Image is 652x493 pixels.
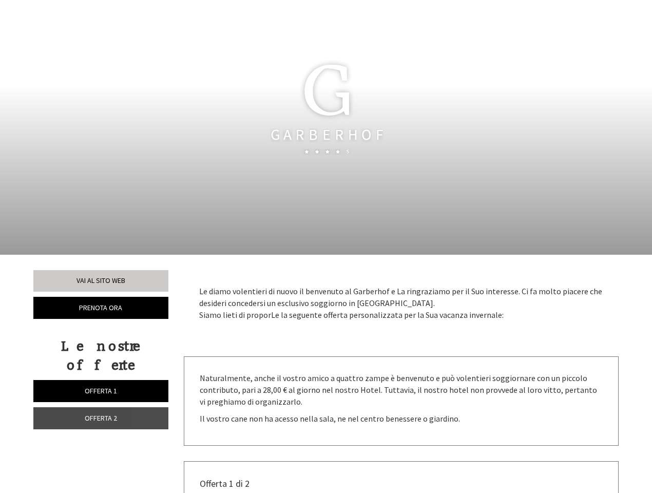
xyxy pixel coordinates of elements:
[199,286,604,321] p: Le diamo volentieri di nuovo il benvenuto al Garberhof e La ringraziamo per il Suo interesse. Ci ...
[85,413,117,423] span: Offerta 2
[200,413,603,425] p: Il vostro cane non ha acesso nella sala, ne nel centro benessere o giardino.
[85,386,117,395] span: Offerta 1
[200,372,603,408] p: Naturalmente, anche il vostro amico a quattro zampe è benvenuto e può volentieri soggiornare con ...
[33,337,168,375] div: Le nostre offerte
[33,270,168,292] a: Vai al sito web
[33,297,168,319] a: Prenota ora
[191,69,443,86] h1: Gentile Signora Rumor Mezzalira,
[200,478,250,489] span: Offerta 1 di 2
